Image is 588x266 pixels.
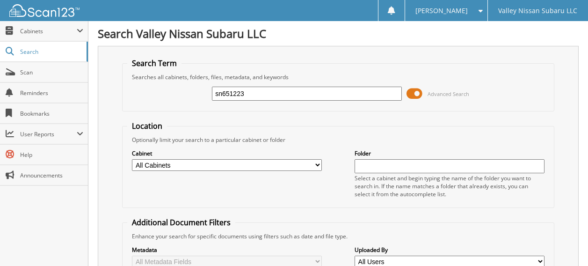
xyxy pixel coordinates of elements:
label: Folder [355,149,544,157]
span: Search [20,48,82,56]
span: User Reports [20,130,77,138]
span: Bookmarks [20,110,83,118]
span: Advanced Search [428,90,469,97]
div: Select a cabinet and begin typing the name of the folder you want to search in. If the name match... [355,174,544,198]
label: Uploaded By [355,246,544,254]
span: Help [20,151,83,159]
div: Optionally limit your search to a particular cabinet or folder [127,136,549,144]
span: Reminders [20,89,83,97]
legend: Location [127,121,167,131]
span: Scan [20,68,83,76]
span: Announcements [20,171,83,179]
legend: Search Term [127,58,181,68]
span: Valley Nissan Subaru LLC [498,8,577,14]
span: [PERSON_NAME] [415,8,468,14]
label: Metadata [132,246,322,254]
div: Searches all cabinets, folders, files, metadata, and keywords [127,73,549,81]
div: Enhance your search for specific documents using filters such as date and file type. [127,232,549,240]
legend: Additional Document Filters [127,217,235,228]
img: scan123-logo-white.svg [9,4,80,17]
h1: Search Valley Nissan Subaru LLC [98,26,579,41]
span: Cabinets [20,27,77,35]
label: Cabinet [132,149,322,157]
